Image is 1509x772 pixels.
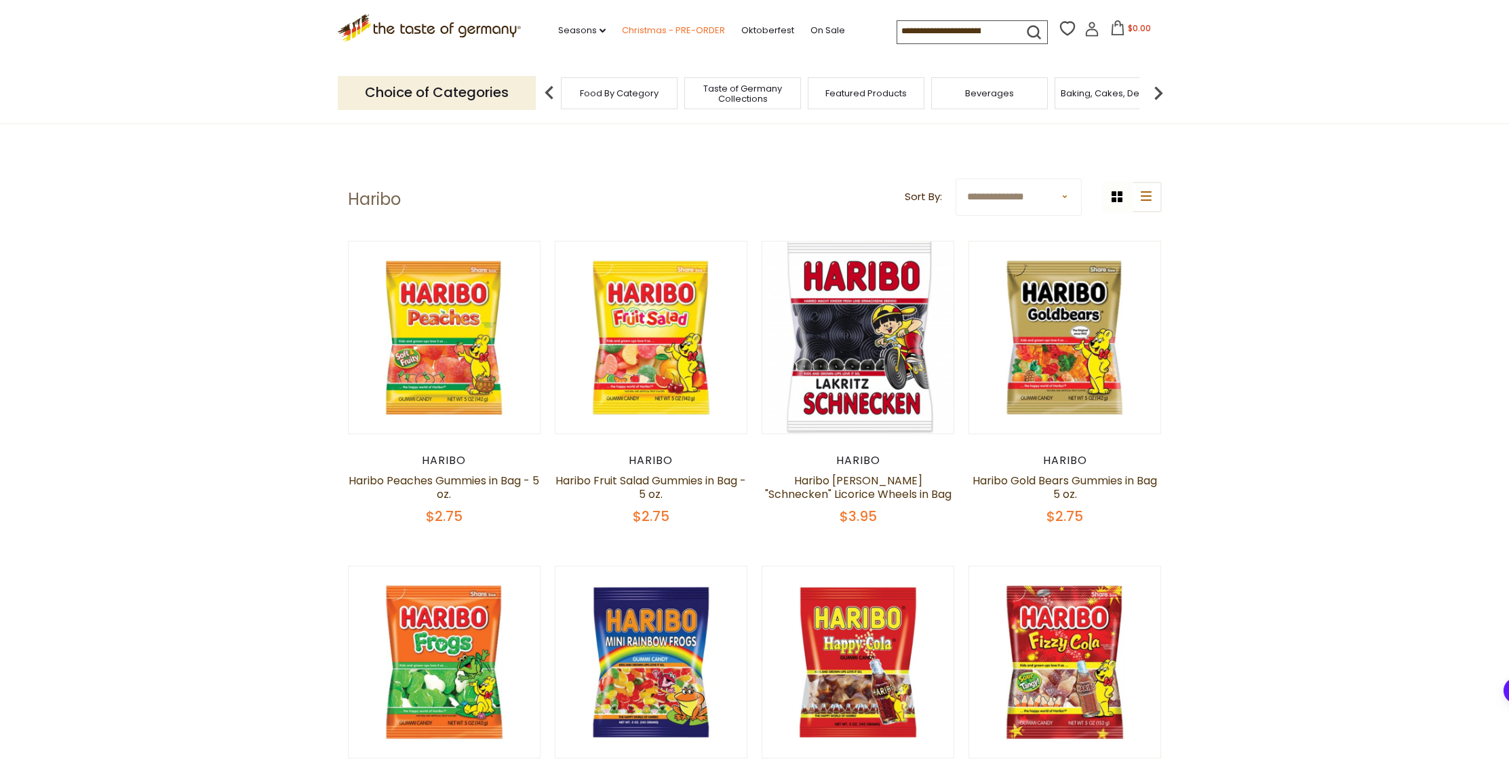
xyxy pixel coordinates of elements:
span: $2.75 [1046,507,1083,526]
a: Seasons [558,23,606,38]
div: Haribo [555,454,748,467]
a: Food By Category [580,88,659,98]
img: Haribo [762,566,954,758]
a: Christmas - PRE-ORDER [622,23,725,38]
img: Haribo [555,566,747,758]
img: Haribo [555,242,747,433]
img: Haribo [969,242,1161,433]
span: $2.75 [426,507,463,526]
span: $3.95 [840,507,877,526]
img: Haribo [349,242,541,433]
div: Haribo [968,454,1162,467]
label: Sort By: [905,189,942,206]
p: Choice of Categories [338,76,536,109]
a: Baking, Cakes, Desserts [1061,88,1166,98]
img: next arrow [1145,79,1172,107]
a: Haribo Peaches Gummies in Bag - 5 oz. [349,473,539,502]
span: $2.75 [633,507,669,526]
a: Haribo Fruit Salad Gummies in Bag - 5 oz. [555,473,746,502]
h1: Haribo [348,189,401,210]
div: Haribo [762,454,955,467]
img: Haribo [969,566,1161,758]
a: Beverages [965,88,1014,98]
a: Featured Products [825,88,907,98]
div: Haribo [348,454,541,467]
a: On Sale [810,23,845,38]
img: Haribo [349,566,541,758]
img: Haribo [762,242,954,433]
button: $0.00 [1102,20,1160,41]
a: Taste of Germany Collections [688,83,797,104]
img: previous arrow [536,79,563,107]
span: $0.00 [1128,22,1151,34]
a: Oktoberfest [741,23,794,38]
a: Haribo [PERSON_NAME] "Schnecken" Licorice Wheels in Bag [765,473,952,502]
a: Haribo Gold Bears Gummies in Bag 5 oz. [973,473,1157,502]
